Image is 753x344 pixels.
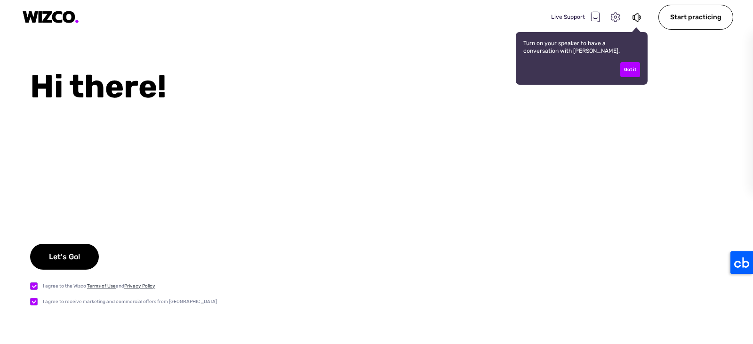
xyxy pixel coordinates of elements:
[23,11,79,24] img: logo
[43,282,155,290] div: I agree to the Wizco and
[551,11,600,23] div: Live Support
[658,5,733,30] div: Start practicing
[124,283,155,289] a: Privacy Policy
[620,62,640,77] div: Got it
[87,283,116,289] a: Terms of Use
[43,298,217,305] div: I agree to receive marketing and commercial offers from [GEOGRAPHIC_DATA]
[516,32,648,85] div: Turn on your speaker to have a conversation with [PERSON_NAME].
[30,244,99,270] div: Let's Go!
[30,68,753,105] div: Hi there!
